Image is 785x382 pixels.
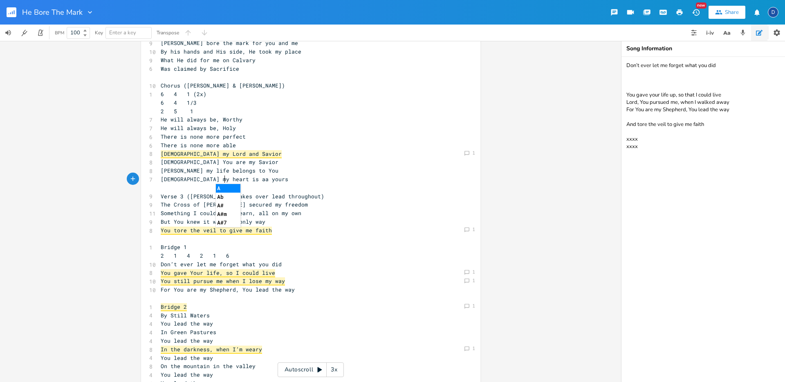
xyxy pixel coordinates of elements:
[161,312,210,319] span: By Still Waters
[768,3,778,22] button: D
[688,5,704,20] button: New
[161,337,213,344] span: You lead the way
[621,57,785,382] textarea: Don’t ever let me forget what you did You gave your life up, so that I could live Lord, You pursu...
[161,320,213,327] span: You lead the way
[216,201,240,210] li: A#
[161,82,285,89] span: Chorus ([PERSON_NAME] & [PERSON_NAME])
[161,362,256,370] span: On the mountain in the valley
[161,209,301,217] span: Something I could never earn, all on my own
[626,46,780,52] div: Song Information
[161,158,278,166] span: [DEMOGRAPHIC_DATA] You are my Savior
[161,133,246,140] span: There is none more perfect
[696,2,706,9] div: New
[161,193,324,200] span: Verse 3 ([PERSON_NAME] takes over lead throughout)
[278,362,344,377] div: Autoscroll
[161,39,298,47] span: [PERSON_NAME] bore the mark for you and me
[161,218,265,225] span: But You knew it was the only way
[472,270,475,274] div: 1
[161,65,239,72] span: Was claimed by Sacrifice
[161,269,275,277] span: You gave Your life, so I could live
[161,142,236,149] span: There is none more able
[216,184,240,193] li: A
[161,116,242,123] span: He will always be, Worthy
[472,278,475,283] div: 1
[768,7,778,18] div: David Jones
[161,56,256,64] span: What He did for me on Calvary
[161,354,213,362] span: You lead the way
[161,150,282,158] span: [DEMOGRAPHIC_DATA] my Lord and Savior
[161,108,193,115] span: 2 5 1
[161,243,187,251] span: Bridge 1
[161,90,206,98] span: 6 4 1 (2x)
[161,227,272,235] span: You tore the veil to give me faith
[709,6,745,19] button: Share
[55,31,64,35] div: BPM
[161,201,308,208] span: The Cross of [PERSON_NAME] secured my freedom
[216,210,240,218] li: A#m
[161,277,285,285] span: You still pursue me when I lose my way
[161,286,295,293] span: For You are my Shepherd, You lead the way
[161,252,229,259] span: 2 1 4 2 1 6
[161,371,213,378] span: You lead the way
[22,9,83,16] span: He Bore The Mark
[161,303,187,311] span: Bridge 2
[161,124,236,132] span: He will always be, Holy
[161,99,197,106] span: 6 4 1/3
[472,303,475,308] div: 1
[472,151,475,155] div: 1
[161,175,288,183] span: [DEMOGRAPHIC_DATA] my heart is aa yours
[109,29,136,36] span: Enter a key
[472,346,475,351] div: 1
[327,362,341,377] div: 3x
[216,218,240,227] li: A#7
[95,30,103,35] div: Key
[161,48,301,55] span: By his hands and His side, He took my place
[157,30,179,35] div: Transpose
[161,328,216,336] span: In Green Pastures
[216,193,240,201] li: Ab
[161,346,262,354] span: In the darkness, when I’m weary
[161,261,282,268] span: Don’t ever let me forget what you did
[725,9,739,16] div: Share
[472,227,475,232] div: 1
[161,167,278,174] span: [PERSON_NAME] my life belongs to You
